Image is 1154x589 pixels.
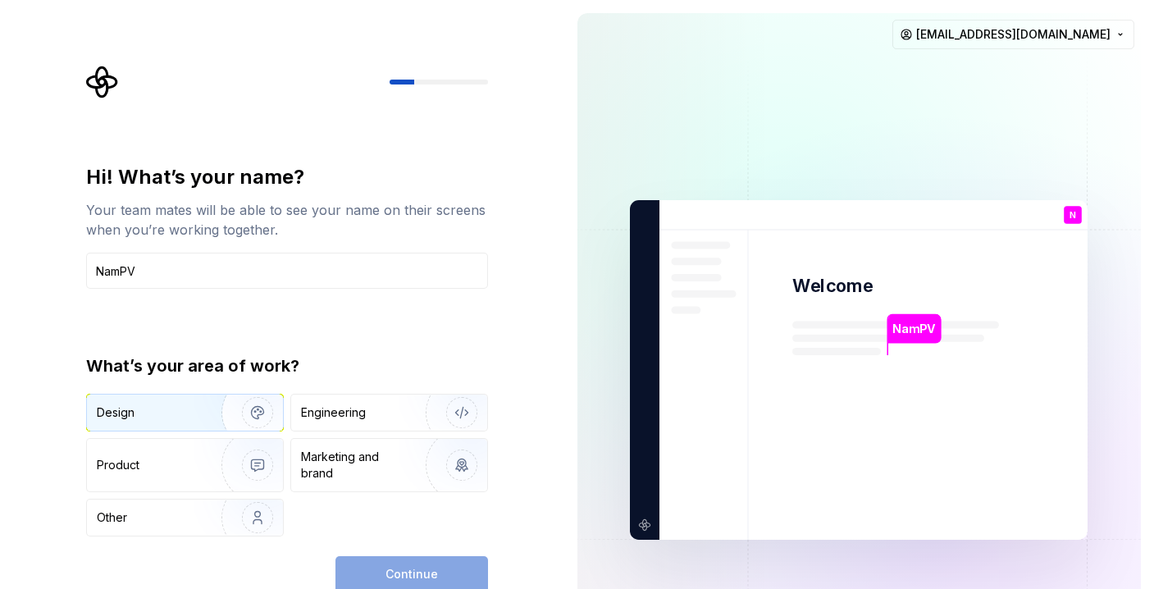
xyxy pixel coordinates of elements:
[892,20,1134,49] button: [EMAIL_ADDRESS][DOMAIN_NAME]
[916,26,1111,43] span: [EMAIL_ADDRESS][DOMAIN_NAME]
[893,320,936,338] p: NamPV
[86,66,119,98] svg: Supernova Logo
[86,200,488,240] div: Your team mates will be able to see your name on their screens when you’re working together.
[97,509,127,526] div: Other
[301,449,412,482] div: Marketing and brand
[792,274,873,298] p: Welcome
[86,253,488,289] input: Han Solo
[86,164,488,190] div: Hi! What’s your name?
[97,404,135,421] div: Design
[97,457,139,473] div: Product
[1070,211,1076,220] p: N
[86,354,488,377] div: What’s your area of work?
[301,404,366,421] div: Engineering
